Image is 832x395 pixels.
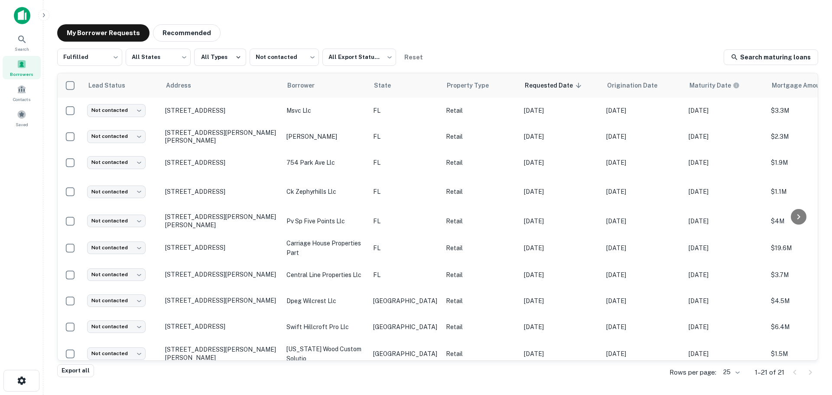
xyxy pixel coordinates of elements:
p: FL [373,187,437,196]
a: Search maturing loans [724,49,818,65]
p: msvc llc [286,106,364,115]
th: Property Type [442,73,520,98]
th: Lead Status [83,73,161,98]
th: State [369,73,442,98]
p: [DATE] [689,349,762,359]
p: [DATE] [606,187,680,196]
p: [DATE] [689,158,762,167]
p: [STREET_ADDRESS] [165,188,278,196]
p: [US_STATE] wood custom solutio [286,344,364,363]
th: Address [161,73,282,98]
p: Rows per page: [669,367,716,378]
p: FL [373,216,437,226]
p: ck zephyrhills llc [286,187,364,196]
p: Retail [446,270,515,280]
p: Retail [446,243,515,253]
img: capitalize-icon.png [14,7,30,24]
p: central line properties llc [286,270,364,280]
p: [DATE] [689,132,762,141]
span: Requested Date [525,80,584,91]
p: Retail [446,349,515,359]
p: swift hillcroft pro llc [286,322,364,332]
p: FL [373,270,437,280]
div: All States [126,46,191,69]
span: Lead Status [88,80,136,91]
p: [DATE] [689,216,762,226]
p: Retail [446,158,515,167]
button: My Borrower Requests [57,24,149,42]
p: [DATE] [524,243,598,253]
th: Borrower [282,73,369,98]
p: [DATE] [524,106,598,115]
button: All Types [194,49,246,66]
div: Maturity dates displayed may be estimated. Please contact the lender for the most accurate maturi... [689,81,740,90]
div: Chat Widget [789,326,832,367]
p: [DATE] [689,243,762,253]
p: [DATE] [606,296,680,306]
span: Origination Date [607,80,669,91]
p: [DATE] [524,158,598,167]
div: Fulfilled [57,46,122,69]
p: [DATE] [689,106,762,115]
a: Borrowers [3,56,41,79]
p: [DATE] [524,296,598,306]
p: [DATE] [606,216,680,226]
p: [DATE] [524,187,598,196]
div: Not contacted [250,46,319,69]
p: [DATE] [524,216,598,226]
button: Export all [57,364,94,377]
p: [DATE] [524,270,598,280]
div: Not contacted [87,104,146,117]
p: Retail [446,187,515,196]
p: [STREET_ADDRESS][PERSON_NAME][PERSON_NAME] [165,213,278,229]
div: Not contacted [87,156,146,169]
div: Search [3,31,41,54]
th: Origination Date [602,73,684,98]
p: [DATE] [689,270,762,280]
p: [DATE] [606,158,680,167]
p: [DATE] [524,349,598,359]
span: State [374,80,402,91]
th: Requested Date [520,73,602,98]
h6: Maturity Date [689,81,731,90]
div: All Export Statuses [322,46,396,69]
p: [GEOGRAPHIC_DATA] [373,322,437,332]
button: Reset [400,49,427,66]
p: [DATE] [606,349,680,359]
a: Saved [3,106,41,130]
p: [PERSON_NAME] [286,132,364,141]
p: Retail [446,216,515,226]
p: FL [373,243,437,253]
p: [STREET_ADDRESS][PERSON_NAME] [165,297,278,304]
p: [STREET_ADDRESS] [165,107,278,114]
p: [DATE] [524,132,598,141]
p: dpeg wilcrest llc [286,296,364,306]
span: Borrowers [10,71,33,78]
p: pv sp five points llc [286,216,364,226]
p: [DATE] [524,322,598,332]
p: [DATE] [606,243,680,253]
div: Not contacted [87,242,146,254]
p: [STREET_ADDRESS] [165,323,278,330]
div: Not contacted [87,320,146,333]
div: Not contacted [87,347,146,360]
p: [STREET_ADDRESS] [165,244,278,251]
p: Retail [446,296,515,306]
p: Retail [446,106,515,115]
div: 25 [720,366,741,379]
span: Saved [16,121,28,128]
p: [DATE] [689,187,762,196]
p: [DATE] [606,106,680,115]
p: Retail [446,132,515,141]
div: Not contacted [87,268,146,281]
span: Search [15,46,29,52]
p: [DATE] [689,296,762,306]
p: FL [373,132,437,141]
p: [STREET_ADDRESS][PERSON_NAME][PERSON_NAME] [165,346,278,361]
p: Retail [446,322,515,332]
a: Contacts [3,81,41,104]
div: Not contacted [87,130,146,143]
span: Address [166,80,202,91]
